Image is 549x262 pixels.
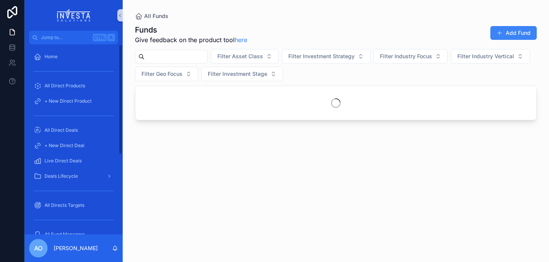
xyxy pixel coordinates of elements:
[44,202,84,208] span: All Directs Targets
[457,52,514,60] span: Filter Industry Vertical
[135,35,247,44] span: Give feedback on the product tool
[44,54,58,60] span: Home
[211,49,279,64] button: Select Button
[29,139,118,152] a: + New Direct Deal
[29,228,118,241] a: All Fund Managers
[34,244,43,253] span: AO
[451,49,530,64] button: Select Button
[29,31,118,44] button: Jump to...CtrlK
[135,67,198,81] button: Select Button
[29,123,118,137] a: All Direct Deals
[44,231,85,237] span: All Fund Managers
[29,94,118,108] a: + New Direct Product
[135,25,247,35] h1: Funds
[235,36,247,44] a: here
[44,98,92,104] span: + New Direct Product
[44,83,85,89] span: All Direct Products
[25,44,123,234] div: scrollable content
[29,79,118,93] a: All Direct Products
[373,49,448,64] button: Select Button
[135,12,168,20] a: All Funds
[44,127,78,133] span: All Direct Deals
[201,67,283,81] button: Select Button
[29,198,118,212] a: All Directs Targets
[57,9,90,21] img: App logo
[144,12,168,20] span: All Funds
[29,154,118,168] a: Live Direct Deals
[141,70,182,78] span: Filter Geo Focus
[29,169,118,183] a: Deals Lifecycle
[490,26,537,40] button: Add Fund
[93,34,107,41] span: Ctrl
[29,50,118,64] a: Home
[288,52,355,60] span: Filter Investment Strategy
[217,52,263,60] span: Filter Asset Class
[41,34,90,41] span: Jump to...
[282,49,370,64] button: Select Button
[54,244,98,252] p: [PERSON_NAME]
[44,142,84,149] span: + New Direct Deal
[44,158,82,164] span: Live Direct Deals
[380,52,432,60] span: Filter Industry Focus
[44,173,78,179] span: Deals Lifecycle
[108,34,114,41] span: K
[208,70,267,78] span: Filter Investment Stage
